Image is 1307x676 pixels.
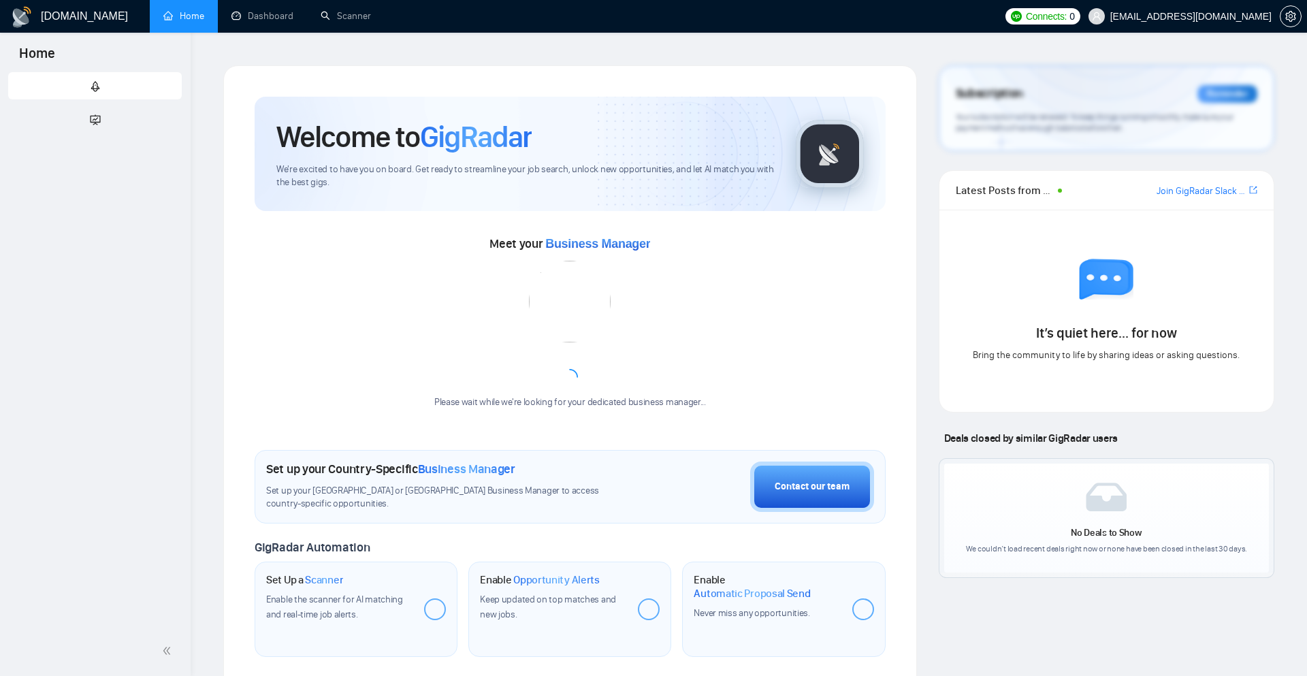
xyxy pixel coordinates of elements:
[1011,11,1022,22] img: upwork-logo.png
[694,573,841,600] h1: Enable
[321,10,371,22] a: searchScanner
[1092,12,1101,21] span: user
[266,485,631,511] span: Set up your [GEOGRAPHIC_DATA] or [GEOGRAPHIC_DATA] Business Manager to access country-specific op...
[966,544,1248,553] span: We couldn’t load recent deals right now or none have been closed in the last 30 days.
[956,112,1233,133] span: Your subscription will be renewed. To keep things running smoothly, make sure your payment method...
[255,540,370,555] span: GigRadar Automation
[266,594,403,620] span: Enable the scanner for AI matching and real-time job alerts.
[305,573,343,587] span: Scanner
[1036,325,1177,341] span: It’s quiet here... for now
[480,573,600,587] h1: Enable
[939,426,1123,450] span: Deals closed by similar GigRadar users
[545,237,650,251] span: Business Manager
[418,462,515,477] span: Business Manager
[163,10,204,22] a: homeHome
[11,6,33,28] img: logo
[775,479,850,494] div: Contact our team
[796,120,864,188] img: gigradar-logo.png
[1071,527,1142,538] span: No Deals to Show
[1280,5,1302,27] button: setting
[529,261,611,342] img: error
[1280,11,1302,22] a: setting
[694,607,809,619] span: Never miss any opportunities.
[560,368,579,387] span: loading
[489,236,650,251] span: Meet your
[8,44,66,72] span: Home
[276,163,774,189] span: We're excited to have you on board. Get ready to streamline your job search, unlock new opportuni...
[1069,9,1075,24] span: 0
[162,644,176,658] span: double-left
[1026,9,1067,24] span: Connects:
[1086,483,1127,511] img: empty-box
[1079,259,1133,313] img: empty chat
[420,118,532,155] span: GigRadar
[513,573,600,587] span: Opportunity Alerts
[231,10,293,22] a: dashboardDashboard
[1197,85,1257,103] div: Reminder
[8,72,182,99] li: Getting Started
[480,594,616,620] span: Keep updated on top matches and new jobs.
[1249,184,1257,195] span: export
[90,73,101,100] span: rocket
[1157,184,1246,199] a: Join GigRadar Slack Community
[956,182,1054,199] span: Latest Posts from the GigRadar Community
[973,349,1240,361] span: Bring the community to life by sharing ideas or asking questions.
[426,396,714,409] div: Please wait while we're looking for your dedicated business manager...
[90,112,145,124] span: Academy
[1249,184,1257,197] a: export
[750,462,874,512] button: Contact our team
[956,82,1023,106] span: Subscription
[694,587,810,600] span: Automatic Proposal Send
[90,106,101,133] span: fund-projection-screen
[266,462,515,477] h1: Set up your Country-Specific
[276,118,532,155] h1: Welcome to
[266,573,343,587] h1: Set Up a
